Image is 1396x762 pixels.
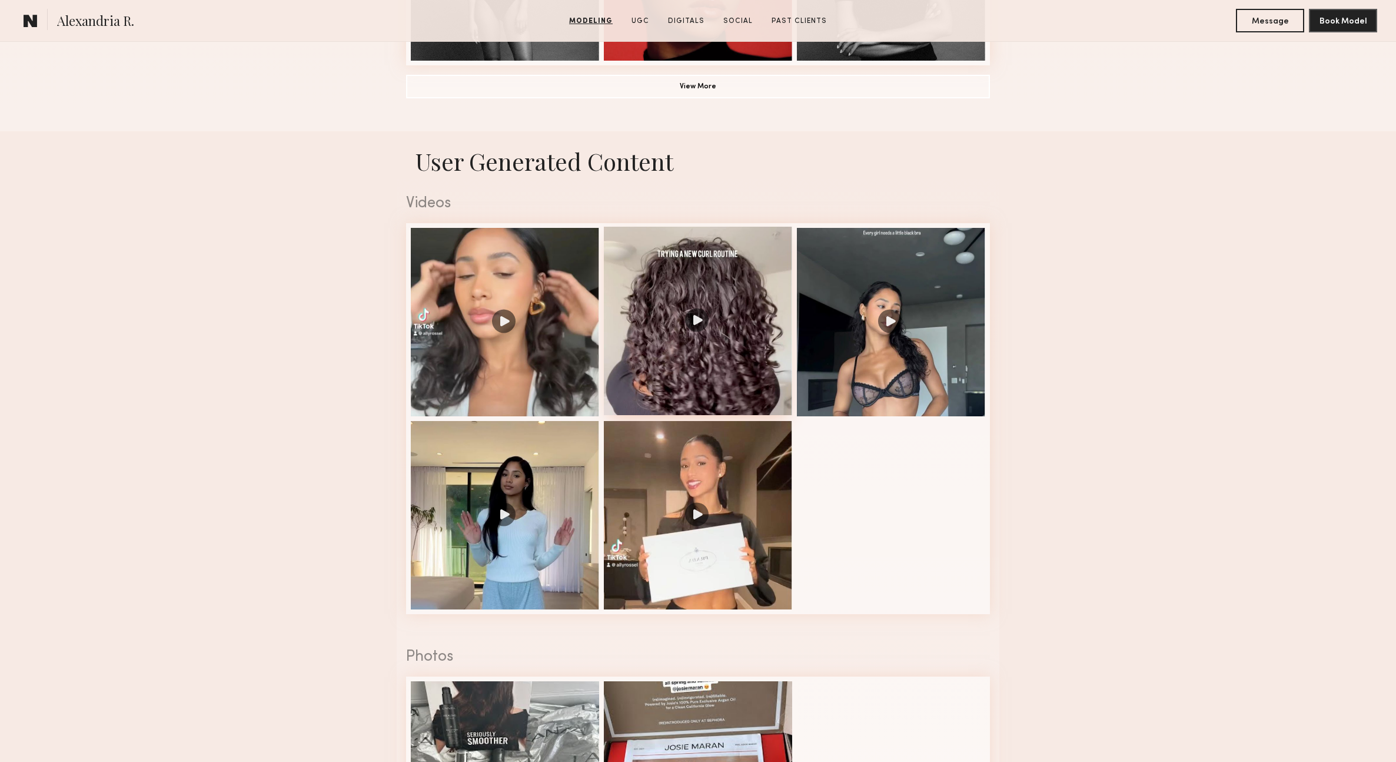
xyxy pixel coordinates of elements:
button: View More [406,75,990,98]
button: Book Model [1309,9,1377,32]
a: UGC [627,16,654,26]
a: Past Clients [767,16,832,26]
a: Book Model [1309,15,1377,25]
a: Digitals [663,16,709,26]
a: Social [719,16,757,26]
span: Alexandria R. [57,12,134,32]
div: Videos [406,196,990,211]
a: Modeling [564,16,617,26]
button: Message [1236,9,1304,32]
h1: User Generated Content [397,145,999,177]
div: Photos [406,650,990,665]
